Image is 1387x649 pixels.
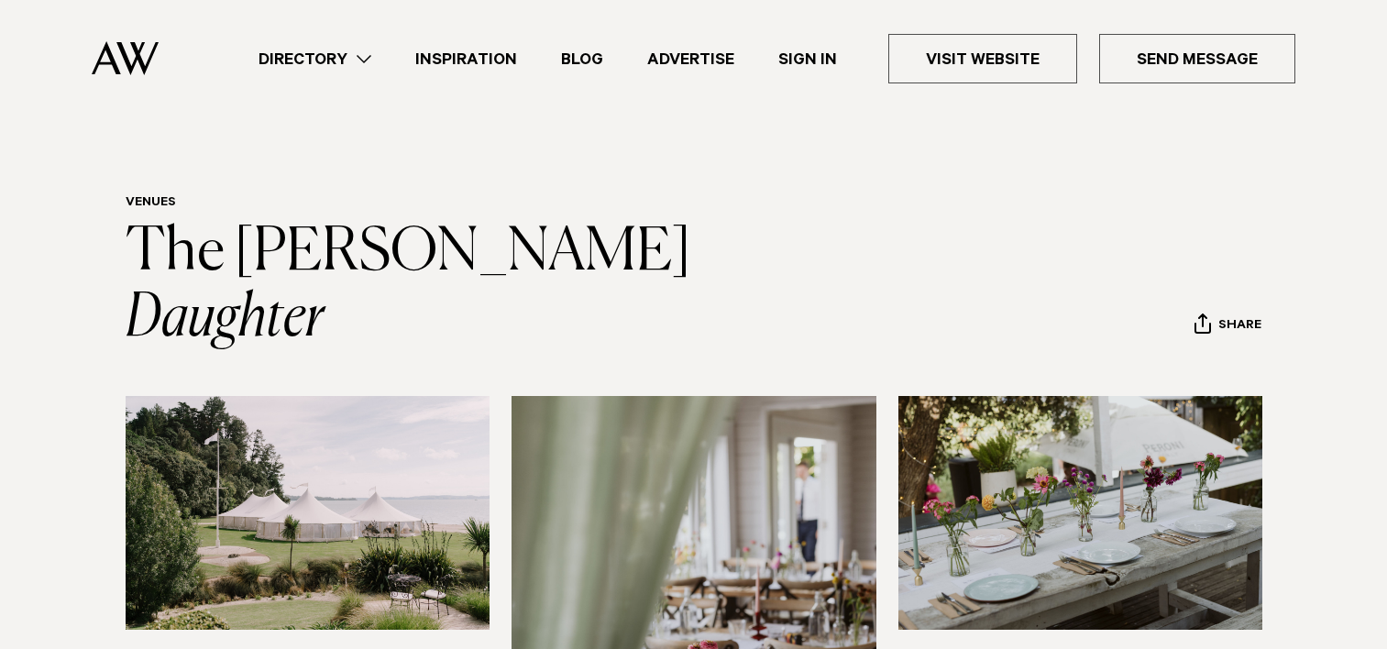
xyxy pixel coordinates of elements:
[126,224,700,348] a: The [PERSON_NAME] Daughter
[1194,313,1262,340] button: Share
[539,47,625,71] a: Blog
[393,47,539,71] a: Inspiration
[92,41,159,75] img: Auckland Weddings Logo
[625,47,756,71] a: Advertise
[898,396,1263,630] img: Table setting with flowers at The Farmers Daughter
[126,396,490,630] img: Marquees by the water at The Farmers Daughter
[1218,318,1261,335] span: Share
[888,34,1077,83] a: Visit Website
[237,47,393,71] a: Directory
[126,196,176,211] a: Venues
[756,47,859,71] a: Sign In
[1099,34,1295,83] a: Send Message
